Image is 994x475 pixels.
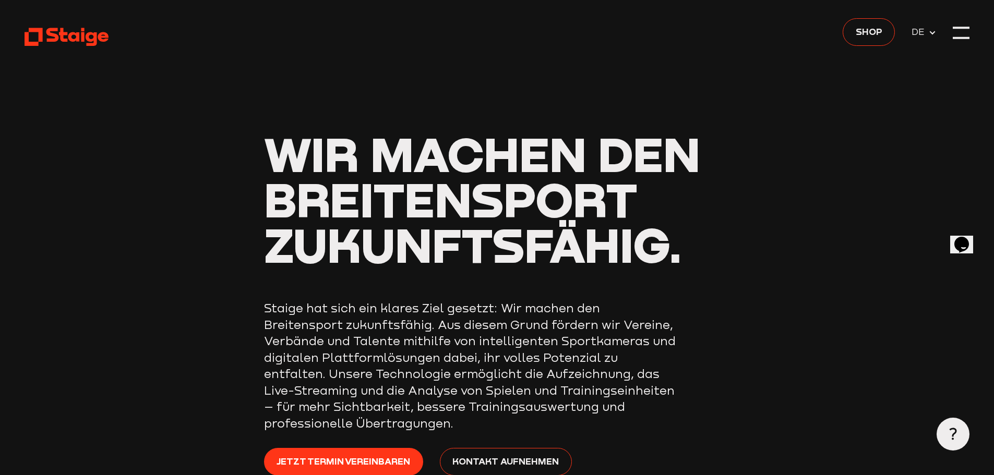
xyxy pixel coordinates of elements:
[277,454,410,469] span: Jetzt Termin vereinbaren
[264,125,700,273] span: Wir machen den Breitensport zukunftsfähig.
[950,222,984,253] iframe: chat widget
[452,454,559,469] span: Kontakt aufnehmen
[912,25,928,39] span: DE
[856,24,882,39] span: Shop
[843,18,895,46] a: Shop
[264,300,681,431] p: Staige hat sich ein klares Ziel gesetzt: Wir machen den Breitensport zukunftsfähig. Aus diesem Gr...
